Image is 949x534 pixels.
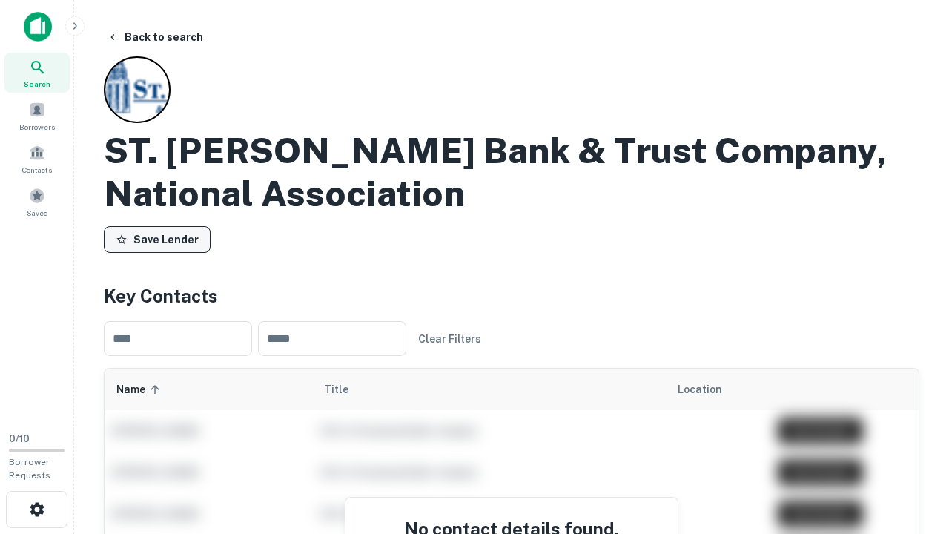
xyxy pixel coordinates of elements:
span: Contacts [22,164,52,176]
button: Clear Filters [412,326,487,352]
a: Search [4,53,70,93]
button: Save Lender [104,226,211,253]
a: Saved [4,182,70,222]
h2: ST. [PERSON_NAME] Bank & Trust Company, National Association [104,129,919,214]
h4: Key Contacts [104,283,919,309]
a: Contacts [4,139,70,179]
img: capitalize-icon.png [24,12,52,42]
span: 0 / 10 [9,433,30,444]
span: Search [24,78,50,90]
span: Borrower Requests [9,457,50,481]
a: Borrowers [4,96,70,136]
span: Borrowers [19,121,55,133]
button: Back to search [101,24,209,50]
span: Saved [27,207,48,219]
iframe: Chat Widget [875,415,949,487]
